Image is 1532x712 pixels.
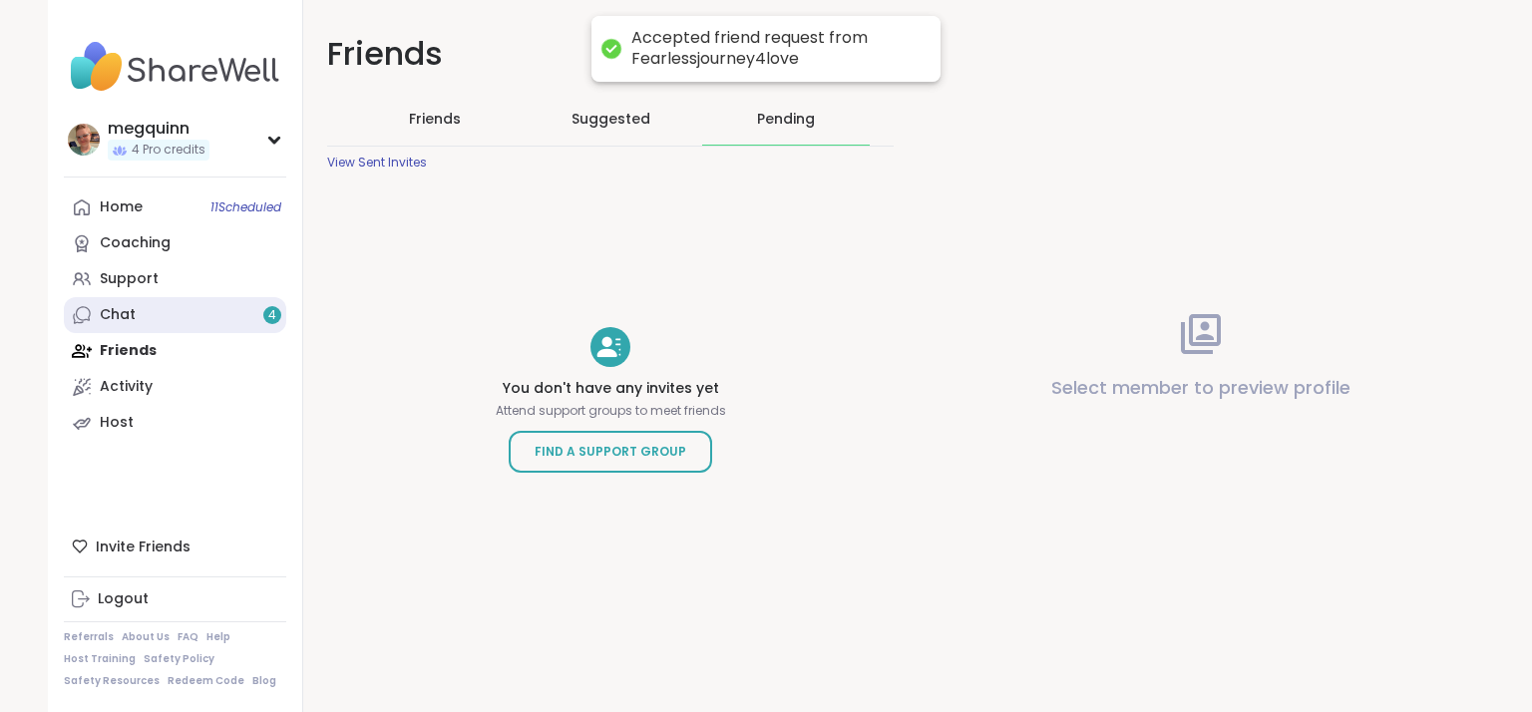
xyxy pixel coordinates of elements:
[100,269,159,289] div: Support
[268,307,276,324] span: 4
[108,118,209,140] div: megquinn
[64,652,136,666] a: Host Training
[100,305,136,325] div: Chat
[64,189,286,225] a: Home11Scheduled
[100,377,153,397] div: Activity
[64,297,286,333] a: Chat4
[535,442,686,462] span: Find a Support Group
[132,142,205,159] span: 4 Pro credits
[409,109,461,129] span: Friends
[100,233,171,253] div: Coaching
[252,674,276,688] a: Blog
[327,32,894,77] h1: Friends
[100,197,143,217] div: Home
[509,431,712,473] a: Find a Support Group
[572,109,650,129] span: Suggested
[631,28,921,70] div: Accepted friend request from Fearlessjourney4love
[757,109,815,129] div: Pending
[327,155,427,171] div: View Sent Invites
[178,630,198,644] a: FAQ
[496,403,726,419] p: Attend support groups to meet friends
[168,674,244,688] a: Redeem Code
[64,529,286,564] div: Invite Friends
[64,369,286,405] a: Activity
[1051,374,1350,402] p: Select member to preview profile
[64,261,286,297] a: Support
[210,199,281,215] span: 11 Scheduled
[64,581,286,617] a: Logout
[100,413,134,433] div: Host
[122,630,170,644] a: About Us
[144,652,214,666] a: Safety Policy
[64,630,114,644] a: Referrals
[64,32,286,102] img: ShareWell Nav Logo
[64,405,286,441] a: Host
[64,225,286,261] a: Coaching
[98,589,149,609] div: Logout
[496,379,726,399] h4: You don't have any invites yet
[64,674,160,688] a: Safety Resources
[206,630,230,644] a: Help
[68,124,100,156] img: megquinn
